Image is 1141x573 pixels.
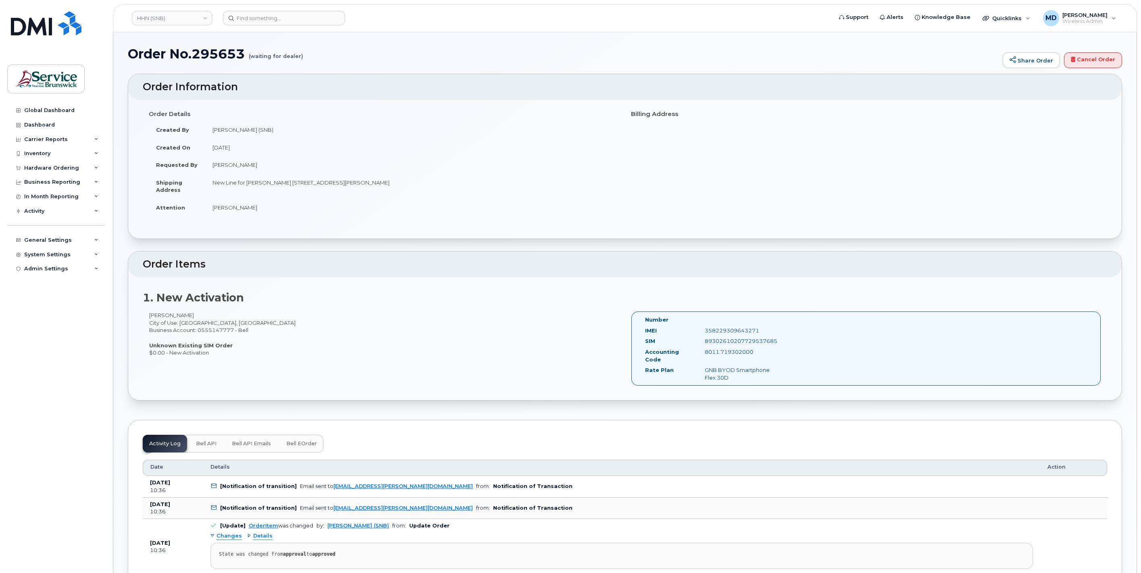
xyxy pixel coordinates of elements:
[249,523,313,529] div: was changed
[249,47,303,59] small: (waiting for dealer)
[205,121,619,139] td: [PERSON_NAME] (SNB)
[699,348,782,356] div: 8011.719302000
[493,505,573,511] b: Notification of Transaction
[493,483,573,489] b: Notification of Transaction
[220,505,297,511] b: [Notification of transition]
[645,366,674,374] label: Rate Plan
[128,47,999,61] h1: Order No.295653
[699,337,782,345] div: 89302610207729537685
[156,127,189,133] strong: Created By
[699,327,782,334] div: 358229309643271
[143,259,1107,270] h2: Order Items
[210,463,230,471] span: Details
[156,162,198,168] strong: Requested By
[645,348,693,363] label: Accounting Code
[312,551,335,557] strong: approved
[196,440,217,447] span: Bell API
[1003,52,1060,69] a: Share Order
[253,532,273,540] span: Details
[1064,52,1122,69] a: Cancel Order
[232,440,271,447] span: Bell API Emails
[149,111,619,118] h4: Order Details
[149,342,233,349] strong: Unknown Existing SIM Order
[150,501,170,507] b: [DATE]
[150,487,196,494] div: 10:36
[143,291,244,304] strong: 1. New Activation
[645,337,655,345] label: SIM
[219,551,1024,557] div: State was changed from to
[143,311,625,356] div: [PERSON_NAME] City of Use: [GEOGRAPHIC_DATA], [GEOGRAPHIC_DATA] Business Account: 0555147777 - Be...
[333,483,473,489] a: [EMAIL_ADDRESS][PERSON_NAME][DOMAIN_NAME]
[150,463,163,471] span: Date
[143,81,1107,93] h2: Order Information
[220,483,297,489] b: [Notification of transition]
[631,111,1101,118] h4: Billing Address
[699,366,782,381] div: GNB BYOD Smartphone Flex 30D
[300,505,473,511] div: Email sent to
[150,508,196,515] div: 10:36
[217,532,242,540] span: Changes
[205,156,619,174] td: [PERSON_NAME]
[300,483,473,489] div: Email sent to
[205,139,619,156] td: [DATE]
[156,204,185,211] strong: Attention
[156,179,182,193] strong: Shipping Address
[150,480,170,486] b: [DATE]
[220,523,246,529] b: [Update]
[392,523,406,529] span: from:
[409,523,450,529] b: Update Order
[1040,460,1107,476] th: Action
[316,523,324,529] span: by:
[476,505,490,511] span: from:
[205,174,619,199] td: New Line for [PERSON_NAME] [STREET_ADDRESS][PERSON_NAME]
[645,316,668,324] label: Number
[283,551,306,557] strong: approval
[333,505,473,511] a: [EMAIL_ADDRESS][PERSON_NAME][DOMAIN_NAME]
[286,440,317,447] span: Bell eOrder
[150,540,170,546] b: [DATE]
[150,547,196,554] div: 10:36
[156,144,190,151] strong: Created On
[645,327,657,334] label: IMEI
[476,483,490,489] span: from:
[327,523,389,529] a: [PERSON_NAME] (SNB)
[205,199,619,216] td: [PERSON_NAME]
[249,523,278,529] a: OrderItem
